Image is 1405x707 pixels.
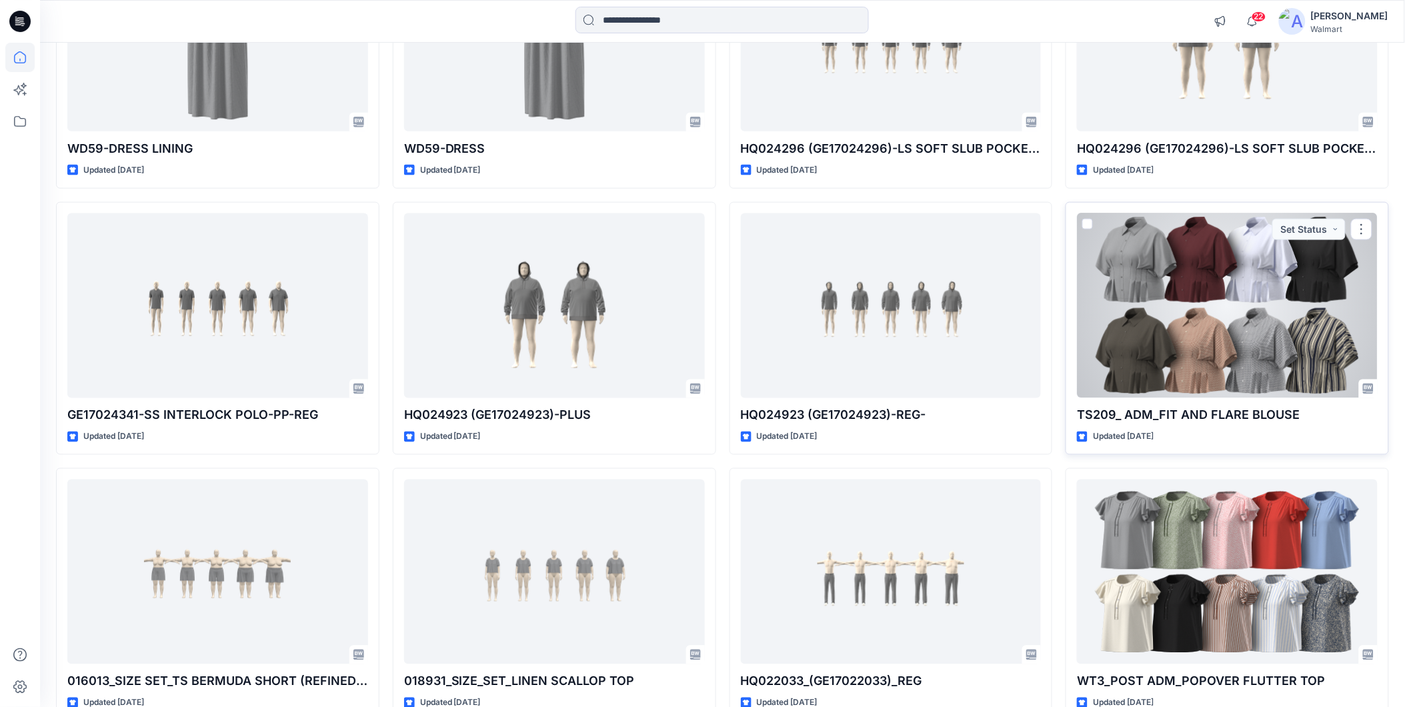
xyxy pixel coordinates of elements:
[1093,163,1154,177] p: Updated [DATE]
[1311,8,1388,24] div: [PERSON_NAME]
[741,672,1042,691] p: HQ022033_(GE17022033)_REG
[67,480,368,664] a: 016013_SIZE SET_TS BERMUDA SHORT (REFINED LINEN SHORT)
[1279,8,1306,35] img: avatar
[67,406,368,425] p: GE17024341-SS INTERLOCK POLO-PP-REG
[1077,213,1378,398] a: TS209_ ADM_FIT AND FLARE BLOUSE
[404,480,705,664] a: 018931_SIZE_SET_LINEN SCALLOP TOP
[741,139,1042,158] p: HQ024296 (GE17024296)-LS SOFT SLUB POCKET CREW-REG
[741,480,1042,664] a: HQ022033_(GE17022033)_REG
[67,139,368,158] p: WD59-DRESS LINING
[420,430,481,444] p: Updated [DATE]
[67,213,368,398] a: GE17024341-SS INTERLOCK POLO-PP-REG
[741,406,1042,425] p: HQ024923 (GE17024923)-REG-
[83,430,144,444] p: Updated [DATE]
[1077,139,1378,158] p: HQ024296 (GE17024296)-LS SOFT SLUB POCKET CREW-PLUS
[67,672,368,691] p: 016013_SIZE SET_TS BERMUDA SHORT (REFINED LINEN SHORT)
[1077,480,1378,664] a: WT3_POST ADM_POPOVER FLUTTER TOP
[404,672,705,691] p: 018931_SIZE_SET_LINEN SCALLOP TOP
[741,213,1042,398] a: HQ024923 (GE17024923)-REG-
[1093,430,1154,444] p: Updated [DATE]
[420,163,481,177] p: Updated [DATE]
[1077,406,1378,425] p: TS209_ ADM_FIT AND FLARE BLOUSE
[83,163,144,177] p: Updated [DATE]
[404,139,705,158] p: WD59-DRESS
[404,406,705,425] p: HQ024923 (GE17024923)-PLUS
[1077,672,1378,691] p: WT3_POST ADM_POPOVER FLUTTER TOP
[1252,11,1266,22] span: 22
[757,163,818,177] p: Updated [DATE]
[404,213,705,398] a: HQ024923 (GE17024923)-PLUS
[1311,24,1388,34] div: Walmart
[757,430,818,444] p: Updated [DATE]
